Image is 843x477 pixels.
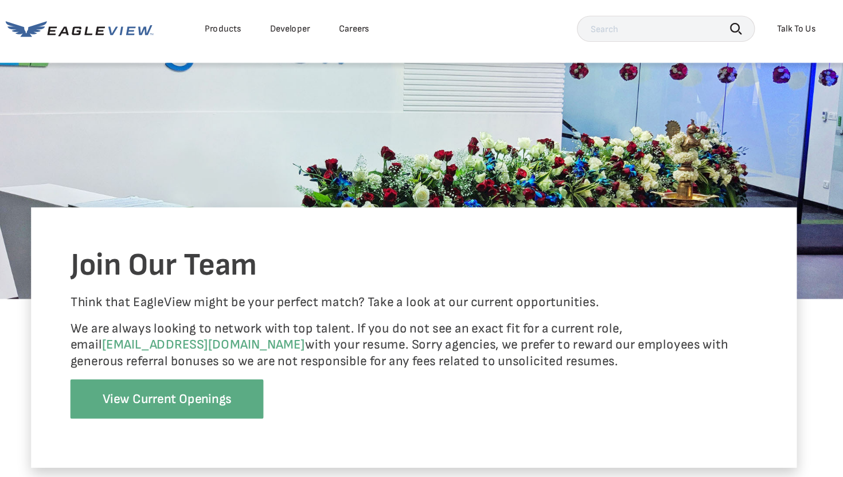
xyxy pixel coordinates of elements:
[120,281,723,324] p: We are always looking to network with top talent. If you do not see an exact fit for a current ro...
[564,14,720,37] input: Search
[120,216,723,249] h3: Join Our Team
[740,20,774,30] div: Talk To Us
[148,295,326,309] a: [EMAIL_ADDRESS][DOMAIN_NAME]
[238,20,270,30] div: Products
[295,20,330,30] a: Developer
[120,333,290,367] a: View Current Openings
[120,258,723,272] p: Think that EagleView might be your perfect match? Take a look at our current opportunities.
[356,20,383,30] div: Careers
